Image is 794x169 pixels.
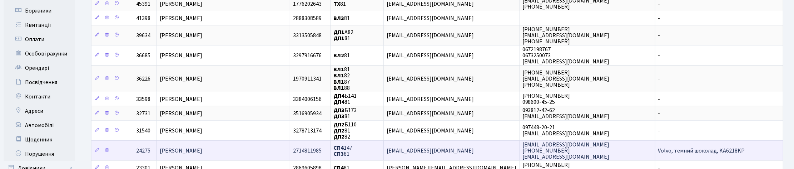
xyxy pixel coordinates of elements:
span: 147 81 [333,144,352,158]
span: 3278713174 [293,127,322,135]
span: [PERSON_NAME] [160,110,202,117]
b: ВЛ3 [333,14,344,22]
a: Автомобілі [4,118,75,132]
b: ВЛ1 [333,72,344,80]
span: 41398 [136,14,150,22]
b: ВЛ2 [333,52,344,59]
b: ДП3 [333,106,344,114]
span: [PERSON_NAME] [160,14,202,22]
span: [EMAIL_ADDRESS][DOMAIN_NAME] [387,14,474,22]
span: 3313505848 [293,32,322,39]
span: 1970911341 [293,75,322,83]
span: - [658,32,660,39]
span: Б110 81 82 [333,121,357,141]
span: Volvo, темний шоколад, KA6218KP [658,147,745,155]
span: 81 82 87 88 [333,66,350,92]
span: 3297916676 [293,52,322,59]
span: - [658,75,660,83]
span: 39634 [136,32,150,39]
span: [PHONE_NUMBER] 098600-45-25 [522,92,570,106]
b: ДП3 [333,112,344,120]
span: 36226 [136,75,150,83]
span: [EMAIL_ADDRESS][DOMAIN_NAME] [387,110,474,117]
b: ДП2 [333,121,344,129]
span: 3516905934 [293,110,322,117]
a: Щоденник [4,132,75,147]
span: [EMAIL_ADDRESS][DOMAIN_NAME] [387,127,474,135]
b: ВЛ1 [333,84,344,92]
span: [PERSON_NAME] [160,32,202,39]
b: СП4 [333,144,344,152]
span: - [658,52,660,59]
span: 093812-42-62 [EMAIL_ADDRESS][DOMAIN_NAME] [522,106,610,120]
b: ДП1 [333,34,344,42]
b: ДП4 [333,98,344,106]
span: 2714811985 [293,147,322,155]
b: ВЛ1 [333,66,344,73]
span: [EMAIL_ADDRESS][DOMAIN_NAME] [387,147,474,155]
span: [EMAIL_ADDRESS][DOMAIN_NAME] [PHONE_NUMBER] [EMAIL_ADDRESS][DOMAIN_NAME] [522,141,610,161]
span: [PHONE_NUMBER] [EMAIL_ADDRESS][DOMAIN_NAME] [PHONE_NUMBER] [522,69,610,89]
span: Б173 81 [333,106,357,120]
a: Оплати [4,32,75,47]
span: 32731 [136,110,150,117]
span: 3384006156 [293,95,322,103]
a: Боржники [4,4,75,18]
span: - [658,127,660,135]
span: [PERSON_NAME] [160,147,202,155]
a: Квитанції [4,18,75,32]
span: Б141 81 [333,92,357,106]
span: [PHONE_NUMBER] [EMAIL_ADDRESS][DOMAIN_NAME] [PHONE_NUMBER] [522,25,610,45]
span: [PERSON_NAME] [160,52,202,59]
a: Порушення [4,147,75,161]
b: ДП2 [333,133,344,141]
a: Орендарі [4,61,75,75]
span: 31540 [136,127,150,135]
b: ВЛ1 [333,78,344,86]
span: [PERSON_NAME] [160,75,202,83]
span: 81 [333,52,350,59]
span: 33598 [136,95,150,103]
span: 0672198767 0673250073 [EMAIL_ADDRESS][DOMAIN_NAME] [522,45,610,66]
span: 097448-20-21 [EMAIL_ADDRESS][DOMAIN_NAME] [522,124,610,137]
span: [PERSON_NAME] [160,95,202,103]
span: А82 81 [333,28,353,42]
b: ДП2 [333,127,344,135]
span: 81 [333,14,350,22]
a: Адреси [4,104,75,118]
span: [EMAIL_ADDRESS][DOMAIN_NAME] [387,75,474,83]
a: Особові рахунки [4,47,75,61]
span: [EMAIL_ADDRESS][DOMAIN_NAME] [387,32,474,39]
span: [EMAIL_ADDRESS][DOMAIN_NAME] [387,52,474,59]
span: 24275 [136,147,150,155]
span: - [658,95,660,103]
span: [EMAIL_ADDRESS][DOMAIN_NAME] [387,95,474,103]
span: [PERSON_NAME] [160,127,202,135]
b: СП3 [333,150,344,158]
a: Посвідчення [4,75,75,90]
span: 36685 [136,52,150,59]
span: - [658,14,660,22]
b: ДП1 [333,28,344,36]
a: Контакти [4,90,75,104]
b: ДП4 [333,92,344,100]
span: 2888308589 [293,14,322,22]
span: - [658,110,660,117]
